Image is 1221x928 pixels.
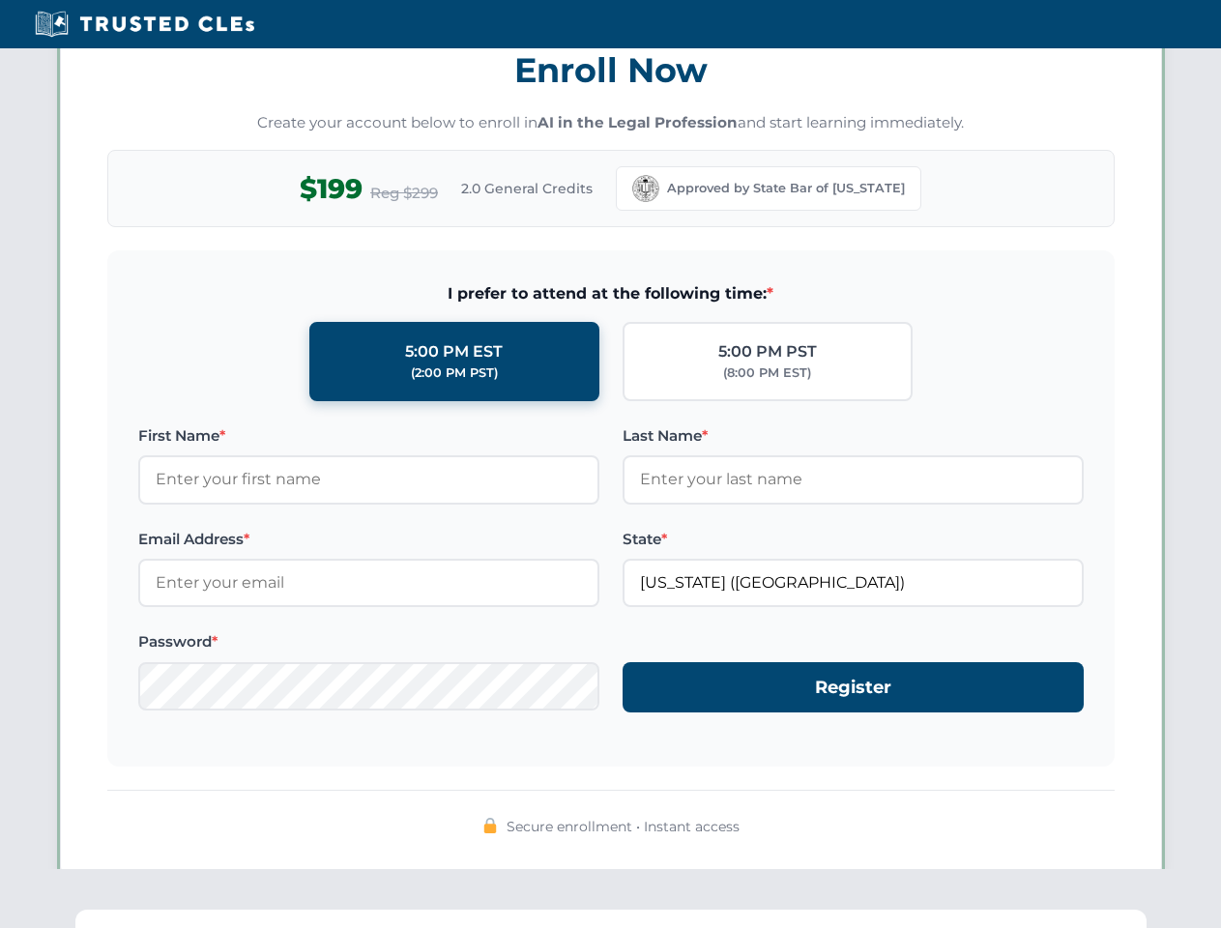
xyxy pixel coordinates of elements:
[138,559,599,607] input: Enter your email
[623,559,1084,607] input: California (CA)
[718,339,817,364] div: 5:00 PM PST
[138,630,599,653] label: Password
[405,339,503,364] div: 5:00 PM EST
[482,818,498,833] img: 🔒
[138,455,599,504] input: Enter your first name
[411,363,498,383] div: (2:00 PM PST)
[29,10,260,39] img: Trusted CLEs
[507,816,740,837] span: Secure enrollment • Instant access
[138,424,599,448] label: First Name
[623,662,1084,713] button: Register
[623,424,1084,448] label: Last Name
[623,455,1084,504] input: Enter your last name
[300,167,363,211] span: $199
[107,112,1115,134] p: Create your account below to enroll in and start learning immediately.
[138,528,599,551] label: Email Address
[138,281,1084,306] span: I prefer to attend at the following time:
[370,182,438,205] span: Reg $299
[723,363,811,383] div: (8:00 PM EST)
[538,113,738,131] strong: AI in the Legal Profession
[623,528,1084,551] label: State
[667,179,905,198] span: Approved by State Bar of [US_STATE]
[107,40,1115,101] h3: Enroll Now
[632,175,659,202] img: California Bar
[461,178,593,199] span: 2.0 General Credits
